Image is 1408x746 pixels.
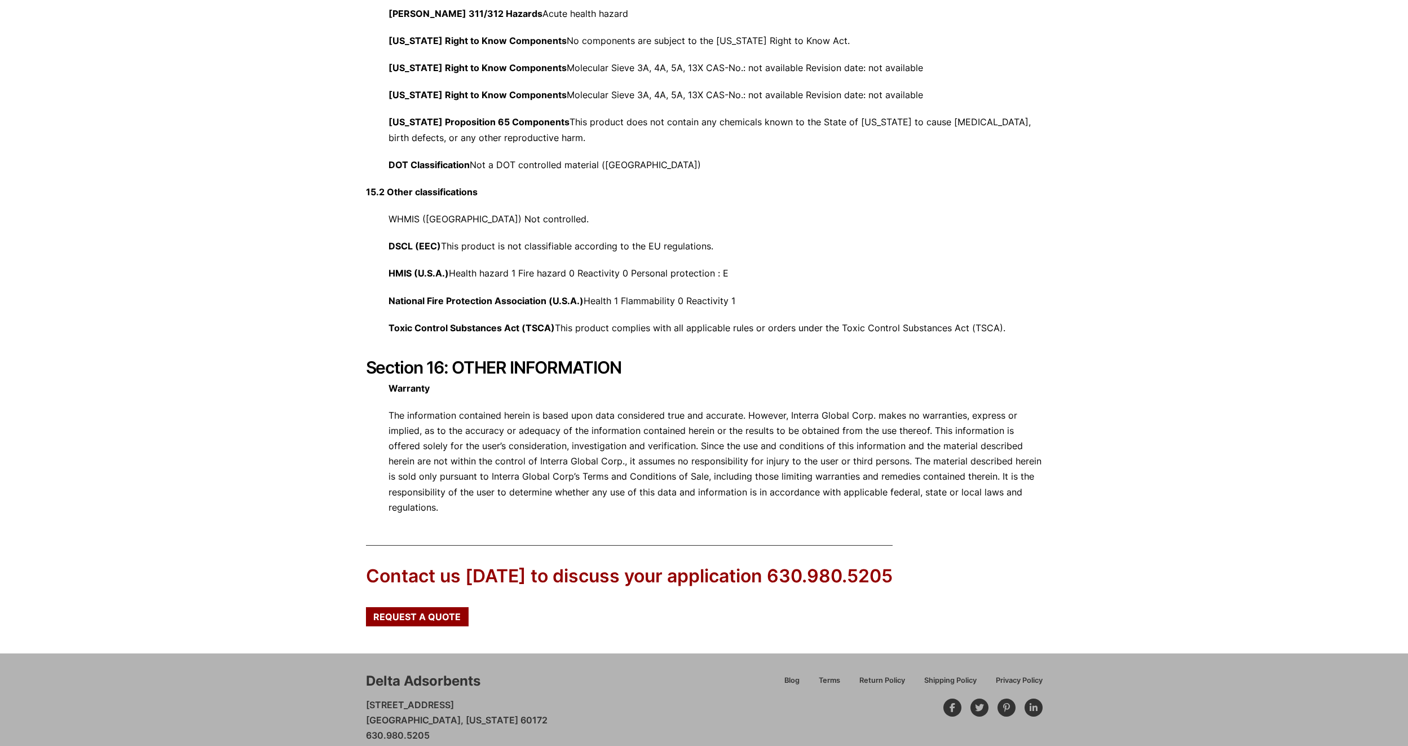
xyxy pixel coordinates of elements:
[373,612,461,621] span: Request a Quote
[366,266,1043,281] p: Health hazard 1 Fire hazard 0 Reactivity 0 Personal protection : E
[809,674,850,694] a: Terms
[366,564,893,589] div: Contact us [DATE] to discuss your application 630.980.5205
[366,157,1043,173] p: Not a DOT controlled material ([GEOGRAPHIC_DATA])
[366,607,469,626] a: Request a Quote
[389,159,470,170] strong: DOT Classification
[366,212,1043,227] p: WHMIS ([GEOGRAPHIC_DATA]) Not controlled.
[915,674,986,694] a: Shipping Policy
[389,295,584,306] strong: National Fire Protection Association (U.S.A.)
[389,116,570,128] strong: [US_STATE] Proposition 65 Components
[389,89,567,100] strong: [US_STATE] Right to Know Components
[366,60,1043,76] p: Molecular Sieve 3A, 4A, 5A, 13X CAS-No.: not available Revision date: not available
[996,677,1043,684] span: Privacy Policy
[366,87,1043,103] p: Molecular Sieve 3A, 4A, 5A, 13X CAS-No.: not available Revision date: not available
[859,677,905,684] span: Return Policy
[366,293,1043,309] p: Health 1 Flammability 0 Reactivity 1
[366,672,480,691] div: Delta Adsorbents
[389,240,441,252] strong: DSCL (EEC)
[389,8,542,19] strong: [PERSON_NAME] 311/312 Hazards
[389,35,567,46] strong: [US_STATE] Right to Know Components
[784,677,800,684] span: Blog
[986,674,1043,694] a: Privacy Policy
[389,322,555,333] strong: Toxic Control Substances Act (TSCA)
[366,408,1043,515] p: The information contained herein is based upon data considered true and accurate. However, Interr...
[366,6,1043,21] p: Acute health hazard
[366,357,1043,378] h2: Section 16: OTHER INFORMATION
[366,186,478,198] strong: 15.2 Other classifications
[389,62,567,73] strong: [US_STATE] Right to Know Components
[775,674,809,694] a: Blog
[366,115,1043,145] p: This product does not contain any chemicals known to the State of [US_STATE] to cause [MEDICAL_DA...
[366,33,1043,49] p: No components are subject to the [US_STATE] Right to Know Act.
[819,677,840,684] span: Terms
[366,239,1043,254] p: This product is not classifiable according to the EU regulations.
[366,321,1043,336] p: This product complies with all applicable rules or orders under the Toxic Control Substances Act ...
[389,383,430,394] strong: Warranty
[924,677,977,684] span: Shipping Policy
[389,267,449,279] strong: HMIS (U.S.A.)
[850,674,915,694] a: Return Policy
